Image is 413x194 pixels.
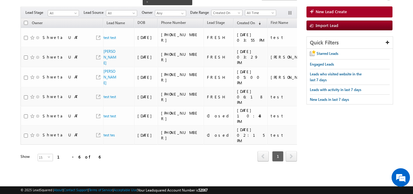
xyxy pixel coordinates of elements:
div: [DATE] [137,54,155,60]
span: Created On [212,10,241,16]
div: FRESH [207,94,231,100]
span: 52067 [198,188,208,192]
div: [PHONE_NUMBER] [161,110,201,121]
a: next [286,152,297,162]
a: All [106,10,137,16]
em: Start Chat [83,150,111,159]
div: 1 - 6 of 6 [57,153,100,160]
span: New Leads in last 7 days [310,97,349,102]
span: Created On [237,21,255,25]
div: test [271,94,311,100]
div: [DATE] [137,35,155,40]
img: d_60004797649_company_0_60004797649 [10,32,26,40]
a: DOB [134,19,148,27]
span: Leads with activity in last 7 days [310,87,361,92]
div: [PHONE_NUMBER] [161,130,201,141]
div: Closed [207,132,231,138]
span: DOB [137,20,145,25]
span: prev [257,151,269,162]
span: First Name [271,20,288,25]
a: All [48,10,79,16]
div: FRESH [207,54,231,60]
span: All [48,10,77,16]
div: Shweta UAT [43,132,78,138]
span: Owner [32,21,43,25]
a: [PERSON_NAME] [103,49,116,65]
span: Lead Source [84,10,106,15]
span: Starred Leads [317,51,338,56]
span: Engaged Leads [310,62,334,67]
div: [DATE] [137,94,155,100]
div: [DATE] [137,74,155,80]
a: Lead Name [103,20,128,28]
a: Acceptable Use [114,188,137,192]
a: Terms of Service [89,188,113,192]
a: New Lead Create [306,6,392,17]
div: Chat with us now [32,32,103,40]
div: [DATE] 02:15 PM [237,127,265,143]
span: Owner [142,10,155,15]
div: Quick Filters [307,37,392,49]
span: Import Lead [316,23,338,28]
span: select [48,156,53,158]
a: First Name [268,19,291,27]
span: next [286,151,297,162]
div: test [271,113,311,119]
div: Shweta UAT [43,74,78,80]
div: Shweta UAT [43,94,78,99]
a: test test [103,94,116,99]
input: Type to Search [155,10,186,16]
span: 1 [272,151,283,162]
div: [PHONE_NUMBER] [161,91,201,102]
div: Shweta UAT [43,113,78,119]
div: FRESH [207,74,231,80]
span: Lead Stage [207,20,225,25]
div: Minimize live chat window [100,3,115,18]
div: [DATE] 06:18 PM [237,89,265,105]
div: [DATE] 05:00 PM [237,69,265,86]
span: All [106,10,135,16]
div: Shweta UAT [43,54,78,60]
a: Created On (sorted descending) [234,19,264,27]
div: [PHONE_NUMBER] [161,51,201,63]
span: (sorted descending) [256,21,261,26]
div: [DATE] [137,113,155,119]
a: Phone Number [158,19,189,27]
span: Your Leadsquared Account Number is [138,188,208,192]
div: [DATE] [137,132,155,138]
div: [DATE] 03:29 PM [237,49,265,65]
div: FRESH [207,35,231,40]
span: All Time [245,10,274,16]
div: test [271,35,311,40]
a: prev [257,152,269,162]
div: [PERSON_NAME] [271,54,311,60]
div: [PHONE_NUMBER] [161,72,201,83]
input: Check all records [24,21,28,25]
span: Date Range [190,10,211,15]
div: Closed [207,113,231,119]
a: test tes [103,133,115,137]
a: All Time [245,10,276,16]
span: Leads who visited website in the last 7 days [310,72,362,82]
div: [DATE] 10:48 PM [237,108,265,124]
div: [PHONE_NUMBER] [161,32,201,43]
div: test [271,132,311,138]
span: Lead Stage [25,10,48,15]
a: Show All Items [178,10,186,17]
a: test test [103,35,116,40]
div: [DATE] 03:55 PM [237,32,265,43]
a: test test [103,114,116,118]
span: © 2025 LeadSquared | | | | | [21,187,208,193]
div: Shweta UAT [43,35,78,40]
span: New Lead Create [316,9,347,14]
div: [PERSON_NAME] [271,74,311,80]
a: About [54,188,63,192]
div: Show [21,154,33,159]
a: Lead Stage [204,19,228,27]
span: Phone Number [161,20,186,25]
a: Created On [211,10,242,16]
a: Contact Support [64,188,88,192]
textarea: Type your message and hit 'Enter' [8,57,112,145]
a: [PERSON_NAME] [103,69,116,85]
span: 15 [38,154,48,161]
